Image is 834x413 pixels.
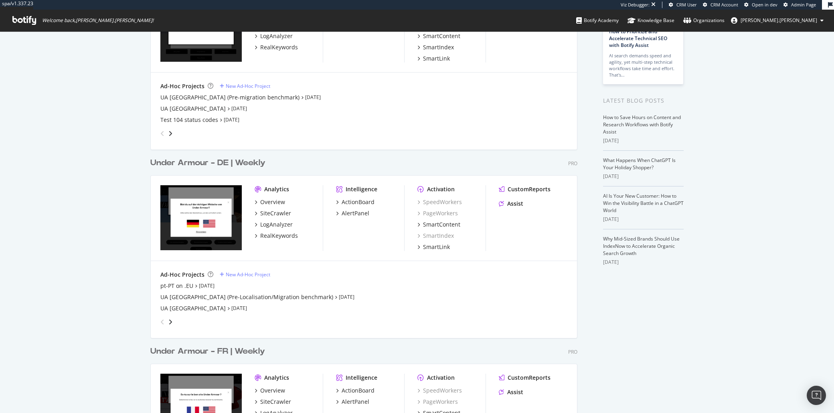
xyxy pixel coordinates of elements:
[339,294,354,300] a: [DATE]
[603,235,680,257] a: Why Mid-Sized Brands Should Use IndexNow to Accelerate Organic Search Growth
[199,282,215,289] a: [DATE]
[621,2,650,8] div: Viz Debugger:
[346,185,377,193] div: Intelligence
[255,221,293,229] a: LogAnalyzer
[423,43,454,51] div: SmartIndex
[603,137,684,144] div: [DATE]
[417,209,458,217] a: PageWorkers
[725,14,830,27] button: [PERSON_NAME].[PERSON_NAME]
[346,374,377,382] div: Intelligence
[160,185,242,250] img: www.underarmour.de
[342,209,369,217] div: AlertPanel
[160,293,333,301] a: UA [GEOGRAPHIC_DATA] (Pre-Localisation/Migration benchmark)
[231,105,247,112] a: [DATE]
[603,114,681,135] a: How to Save Hours on Content and Research Workflows with Botify Assist
[150,346,268,357] a: Under Armour - FR | Weekly
[417,43,454,51] a: SmartIndex
[603,96,684,105] div: Latest Blog Posts
[260,221,293,229] div: LogAnalyzer
[603,173,684,180] div: [DATE]
[499,374,551,382] a: CustomReports
[260,43,298,51] div: RealKeywords
[576,10,619,31] a: Botify Academy
[683,16,725,24] div: Organizations
[160,282,193,290] a: pt-PT on .EU
[336,398,369,406] a: AlertPanel
[260,209,291,217] div: SiteCrawler
[336,387,374,395] a: ActionBoard
[260,32,293,40] div: LogAnalyzer
[423,55,450,63] div: SmartLink
[231,305,247,312] a: [DATE]
[807,386,826,405] div: Open Intercom Messenger
[342,387,374,395] div: ActionBoard
[676,2,697,8] span: CRM User
[417,243,450,251] a: SmartLink
[255,387,285,395] a: Overview
[226,83,270,89] div: New Ad-Hoc Project
[255,32,293,40] a: LogAnalyzer
[628,10,674,31] a: Knowledge Base
[783,2,816,8] a: Admin Page
[507,388,523,396] div: Assist
[157,316,168,328] div: angle-left
[157,127,168,140] div: angle-left
[628,16,674,24] div: Knowledge Base
[576,16,619,24] div: Botify Academy
[255,43,298,51] a: RealKeywords
[417,221,460,229] a: SmartContent
[669,2,697,8] a: CRM User
[603,192,684,214] a: AI Is Your New Customer: How to Win the Visibility Battle in a ChatGPT World
[264,374,289,382] div: Analytics
[160,116,218,124] a: Test 104 status codes
[417,398,458,406] a: PageWorkers
[752,2,777,8] span: Open in dev
[160,82,204,90] div: Ad-Hoc Projects
[336,209,369,217] a: AlertPanel
[342,398,369,406] div: AlertPanel
[160,93,300,101] a: UA [GEOGRAPHIC_DATA] (Pre-migration benchmark)
[507,200,523,208] div: Assist
[255,232,298,240] a: RealKeywords
[220,271,270,278] a: New Ad-Hoc Project
[255,398,291,406] a: SiteCrawler
[150,157,265,169] div: Under Armour - DE | Weekly
[220,83,270,89] a: New Ad-Hoc Project
[609,53,677,78] div: AI search demands speed and agility, yet multi-step technical workflows take time and effort. Tha...
[791,2,816,8] span: Admin Page
[255,198,285,206] a: Overview
[603,259,684,266] div: [DATE]
[260,232,298,240] div: RealKeywords
[423,32,460,40] div: SmartContent
[417,232,454,240] a: SmartIndex
[160,105,226,113] a: UA [GEOGRAPHIC_DATA]
[226,271,270,278] div: New Ad-Hoc Project
[711,2,738,8] span: CRM Account
[150,157,269,169] a: Under Armour - DE | Weekly
[423,243,450,251] div: SmartLink
[508,374,551,382] div: CustomReports
[224,116,239,123] a: [DATE]
[150,346,265,357] div: Under Armour - FR | Weekly
[744,2,777,8] a: Open in dev
[568,160,577,167] div: Pro
[255,209,291,217] a: SiteCrawler
[741,17,817,24] span: alex.johnson
[609,28,667,49] a: How to Prioritize and Accelerate Technical SEO with Botify Assist
[160,304,226,312] div: UA [GEOGRAPHIC_DATA]
[42,17,154,24] span: Welcome back, [PERSON_NAME].[PERSON_NAME] !
[423,221,460,229] div: SmartContent
[427,185,455,193] div: Activation
[260,398,291,406] div: SiteCrawler
[417,198,462,206] div: SpeedWorkers
[160,271,204,279] div: Ad-Hoc Projects
[417,387,462,395] a: SpeedWorkers
[603,157,676,171] a: What Happens When ChatGPT Is Your Holiday Shopper?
